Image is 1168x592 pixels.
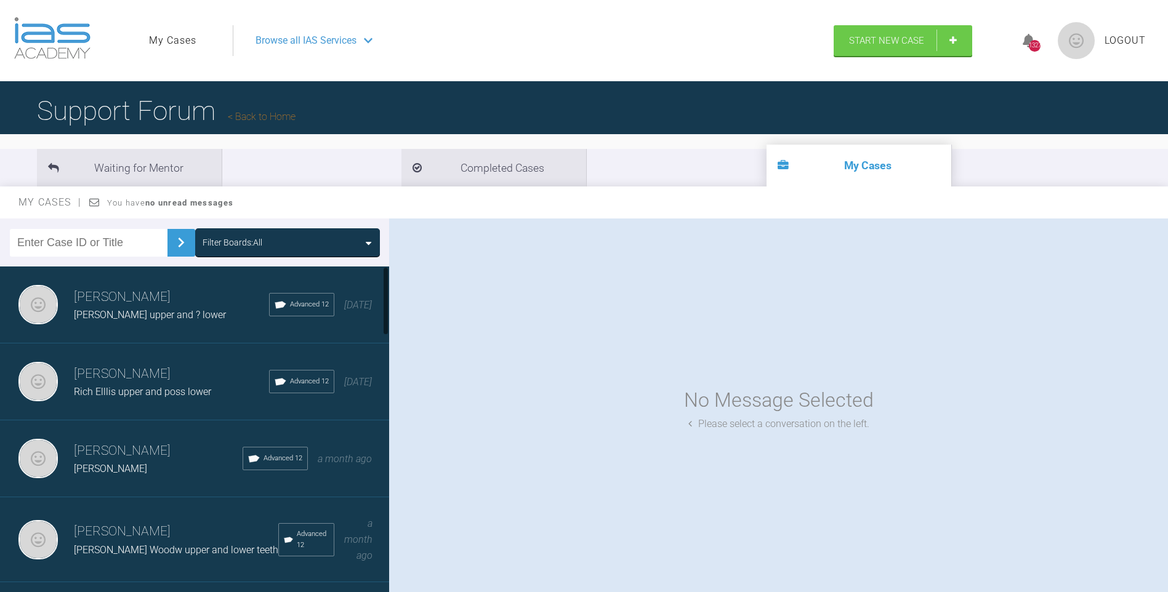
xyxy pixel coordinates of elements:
li: Completed Cases [401,149,586,186]
h3: [PERSON_NAME] [74,364,269,385]
span: a month ago [344,518,373,561]
span: [DATE] [344,299,372,311]
span: Advanced 12 [290,299,329,310]
img: Neil Fearns [18,285,58,324]
a: Start New Case [834,25,972,56]
span: Advanced 12 [297,529,329,551]
div: No Message Selected [684,385,874,416]
strong: no unread messages [145,198,233,207]
h3: [PERSON_NAME] [74,287,269,308]
img: logo-light.3e3ef733.png [14,17,91,59]
span: Advanced 12 [290,376,329,387]
li: Waiting for Mentor [37,149,222,186]
div: Please select a conversation on the left. [688,416,869,432]
img: Neil Fearns [18,439,58,478]
span: You have [107,198,233,207]
img: Neil Fearns [18,362,58,401]
img: Neil Fearns [18,520,58,559]
span: Rich Elllis upper and poss lower [74,386,211,398]
img: chevronRight.28bd32b0.svg [171,233,191,252]
span: a month ago [318,453,372,465]
span: Start New Case [849,35,924,46]
h1: Support Forum [37,89,296,132]
span: My Cases [18,196,82,208]
span: [PERSON_NAME] Woodw upper and lower teeth [74,544,278,556]
div: 1327 [1029,40,1041,52]
a: Back to Home [228,111,296,122]
a: Logout [1105,33,1146,49]
div: Filter Boards: All [203,236,262,249]
a: My Cases [149,33,196,49]
input: Enter Case ID or Title [10,229,167,257]
li: My Cases [767,145,951,186]
span: Advanced 12 [264,453,302,464]
span: [PERSON_NAME] [74,463,147,474]
img: profile.png [1058,22,1095,59]
span: Browse all IAS Services [256,33,356,49]
span: [PERSON_NAME] upper and ? lower [74,309,226,321]
h3: [PERSON_NAME] [74,441,243,462]
span: [DATE] [344,376,372,388]
h3: [PERSON_NAME] [74,521,278,542]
